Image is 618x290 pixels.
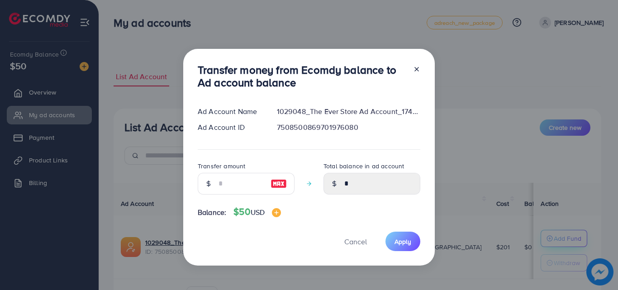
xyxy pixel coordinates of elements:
span: USD [251,207,265,217]
button: Cancel [333,232,378,251]
div: 1029048_The Ever Store Ad Account_1748209110103 [270,106,428,117]
span: Cancel [344,237,367,247]
img: image [271,178,287,189]
span: Balance: [198,207,226,218]
label: Transfer amount [198,162,245,171]
div: Ad Account Name [190,106,270,117]
h3: Transfer money from Ecomdy balance to Ad account balance [198,63,406,90]
span: Apply [395,237,411,246]
div: 7508500869701976080 [270,122,428,133]
div: Ad Account ID [190,122,270,133]
h4: $50 [233,206,281,218]
label: Total balance in ad account [323,162,404,171]
img: image [272,208,281,217]
button: Apply [385,232,420,251]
